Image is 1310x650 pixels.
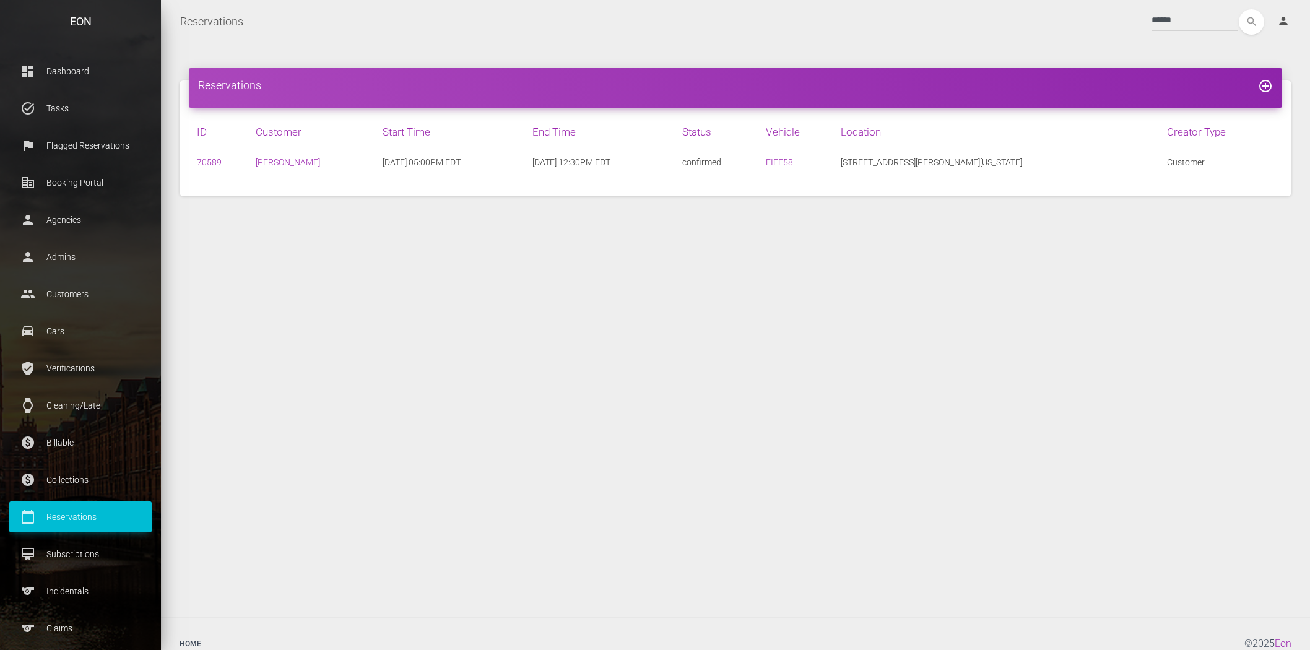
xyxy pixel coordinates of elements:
p: Cars [19,322,142,340]
th: Customer [251,117,378,147]
p: Cleaning/Late [19,396,142,415]
p: Booking Portal [19,173,142,192]
th: Start Time [378,117,527,147]
th: Vehicle [761,117,836,147]
th: Location [836,117,1162,147]
p: Admins [19,248,142,266]
p: Claims [19,619,142,638]
i: add_circle_outline [1258,79,1273,93]
a: people Customers [9,279,152,310]
a: FIEE58 [766,157,793,167]
a: calendar_today Reservations [9,501,152,532]
a: verified_user Verifications [9,353,152,384]
td: [DATE] 05:00PM EDT [378,147,527,178]
a: person Agencies [9,204,152,235]
p: Customers [19,285,142,303]
p: Tasks [19,99,142,118]
button: search [1239,9,1264,35]
a: card_membership Subscriptions [9,539,152,570]
a: paid Collections [9,464,152,495]
a: paid Billable [9,427,152,458]
a: dashboard Dashboard [9,56,152,87]
a: flag Flagged Reservations [9,130,152,161]
p: Flagged Reservations [19,136,142,155]
a: 70589 [197,157,222,167]
a: [PERSON_NAME] [256,157,320,167]
a: person [1268,9,1301,34]
td: confirmed [677,147,761,178]
td: [STREET_ADDRESS][PERSON_NAME][US_STATE] [836,147,1162,178]
th: Creator Type [1162,117,1279,147]
th: End Time [527,117,677,147]
th: Status [677,117,761,147]
a: Reservations [180,6,243,37]
p: Reservations [19,508,142,526]
p: Billable [19,433,142,452]
a: add_circle_outline [1258,79,1273,92]
p: Collections [19,470,142,489]
a: sports Incidentals [9,576,152,607]
a: person Admins [9,241,152,272]
p: Verifications [19,359,142,378]
td: Customer [1162,147,1279,178]
td: [DATE] 12:30PM EDT [527,147,677,178]
p: Incidentals [19,582,142,600]
a: task_alt Tasks [9,93,152,124]
th: ID [192,117,251,147]
h4: Reservations [198,77,1273,93]
a: watch Cleaning/Late [9,390,152,421]
a: Eon [1275,638,1291,649]
i: person [1277,15,1290,27]
p: Agencies [19,210,142,229]
p: Subscriptions [19,545,142,563]
a: corporate_fare Booking Portal [9,167,152,198]
p: Dashboard [19,62,142,80]
a: drive_eta Cars [9,316,152,347]
a: sports Claims [9,613,152,644]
